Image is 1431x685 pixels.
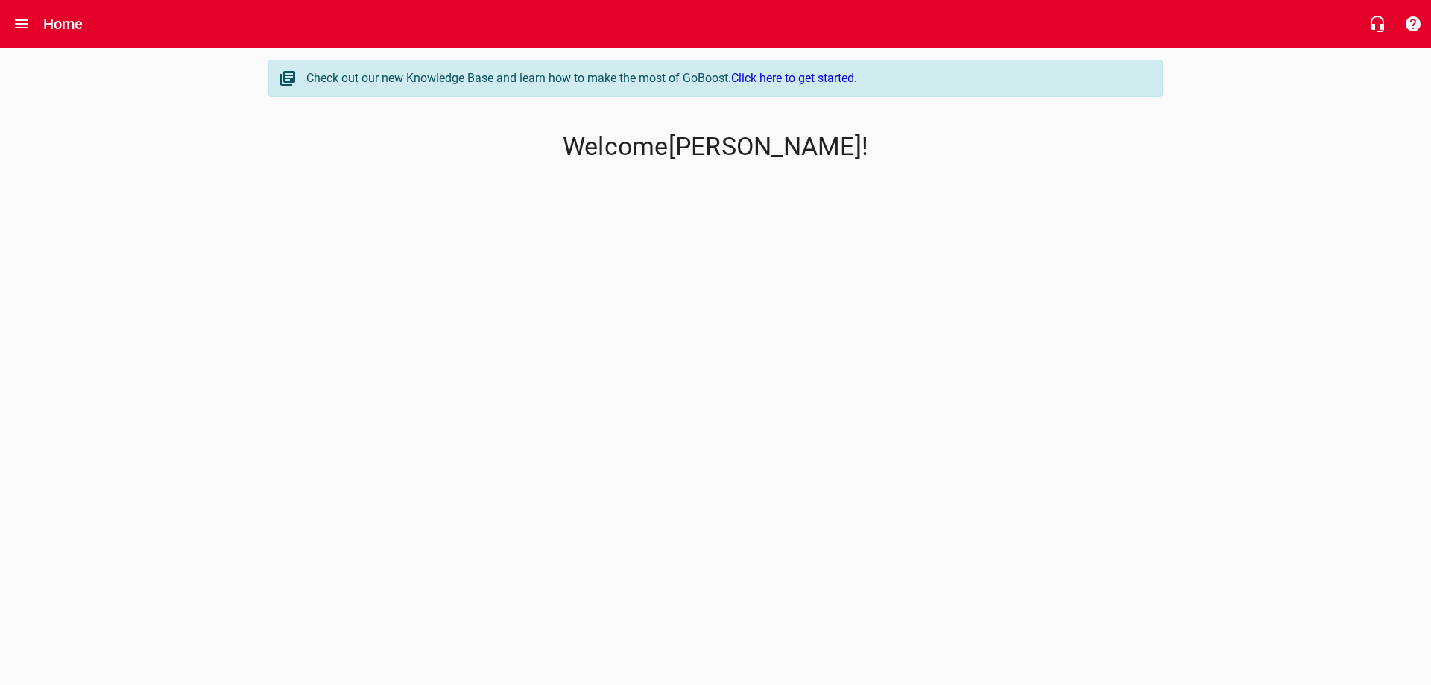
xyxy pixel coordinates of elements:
[1395,6,1431,42] button: Support Portal
[268,132,1163,162] p: Welcome [PERSON_NAME] !
[4,6,40,42] button: Open drawer
[43,12,83,36] h6: Home
[306,69,1147,87] div: Check out our new Knowledge Base and learn how to make the most of GoBoost.
[1359,6,1395,42] button: Live Chat
[731,71,857,85] a: Click here to get started.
